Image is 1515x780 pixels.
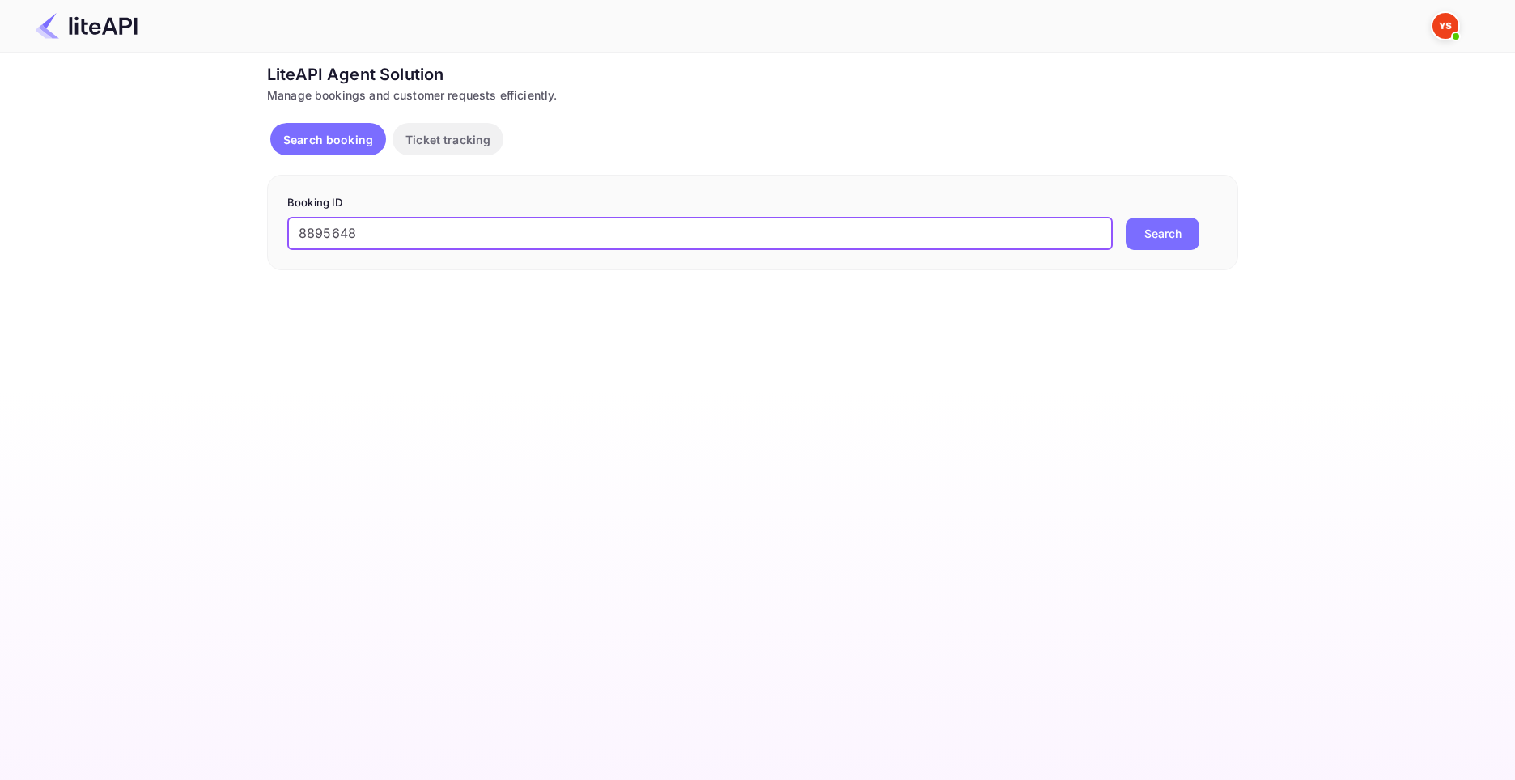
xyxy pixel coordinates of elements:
div: LiteAPI Agent Solution [267,62,1238,87]
p: Search booking [283,131,373,148]
img: LiteAPI Logo [36,13,138,39]
p: Booking ID [287,195,1218,211]
input: Enter Booking ID (e.g., 63782194) [287,218,1113,250]
button: Search [1126,218,1199,250]
p: Ticket tracking [405,131,490,148]
img: Yandex Support [1432,13,1458,39]
div: Manage bookings and customer requests efficiently. [267,87,1238,104]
